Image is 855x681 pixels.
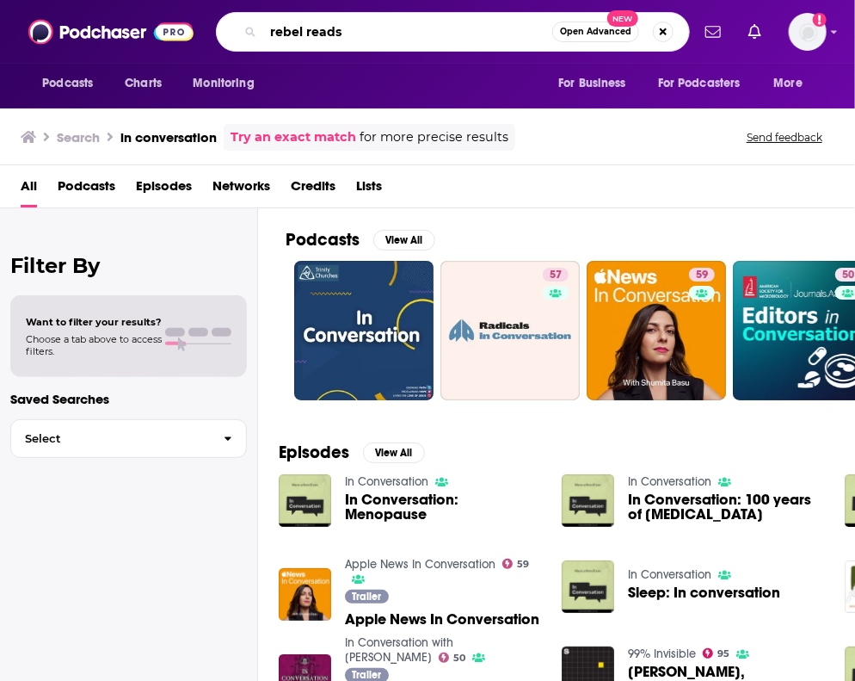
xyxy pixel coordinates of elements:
button: Send feedback [741,130,827,145]
a: Networks [212,172,270,207]
h2: Filter By [10,253,247,278]
span: More [774,71,803,96]
img: In Conversation: 100 years of insulin [562,474,614,527]
a: Episodes [136,172,192,207]
h3: Search [57,129,100,145]
button: open menu [546,67,648,100]
span: 59 [696,267,708,284]
img: In Conversation: Menopause [279,474,331,527]
a: 59 [689,268,715,282]
span: Logged in as smeizlik [789,13,827,51]
h3: in conversation [120,129,217,145]
span: Choose a tab above to access filters. [26,333,162,357]
a: In Conversation [628,474,711,489]
span: Open Advanced [560,28,631,36]
img: Sleep: In conversation [562,560,614,613]
a: Show notifications dropdown [698,17,728,46]
a: 95 [703,648,730,659]
span: 50 [842,267,854,284]
div: Search podcasts, credits, & more... [216,12,690,52]
span: Podcasts [42,71,93,96]
a: 59 [502,559,530,569]
img: Apple News In Conversation [279,568,331,621]
span: Select [11,433,210,444]
span: 50 [453,654,465,662]
button: Select [10,419,247,458]
img: Podchaser - Follow, Share and Rate Podcasts [28,15,194,48]
a: Charts [114,67,172,100]
span: Charts [125,71,162,96]
span: Trailer [352,670,381,680]
a: 99% Invisible [628,647,696,661]
img: User Profile [789,13,827,51]
a: In Conversation [345,474,428,489]
a: 57 [543,268,569,282]
a: Lists [356,172,382,207]
a: 57 [440,261,580,400]
span: New [607,10,638,27]
a: In Conversation [628,567,711,582]
button: View All [373,230,435,251]
span: 57 [550,267,562,284]
button: open menu [762,67,825,100]
span: for more precise results [360,127,508,147]
span: 59 [517,560,529,568]
a: Show notifications dropdown [741,17,768,46]
span: For Business [558,71,626,96]
span: For Podcasters [658,71,741,96]
button: open menu [647,67,766,100]
button: open menu [181,67,276,100]
a: Apple News In Conversation [345,612,539,627]
a: 50 [439,653,466,663]
svg: Add a profile image [813,13,827,27]
span: Want to filter your results? [26,316,162,328]
button: Show profile menu [789,13,827,51]
h2: Episodes [279,442,349,463]
span: In Conversation: 100 years of [MEDICAL_DATA] [628,492,824,522]
h2: Podcasts [286,229,360,251]
a: Apple News In Conversation [345,557,495,572]
span: 95 [717,650,729,658]
a: In Conversation with Jordan Sorcery [345,635,453,665]
a: Credits [291,172,335,207]
button: open menu [30,67,115,100]
span: Trailer [352,591,381,602]
a: PodcastsView All [286,229,435,251]
a: Try an exact match [231,127,356,147]
a: EpisodesView All [279,442,425,463]
p: Saved Searches [10,391,247,407]
button: View All [363,443,425,463]
span: Monitoring [193,71,254,96]
a: Sleep: In conversation [628,585,780,600]
a: 59 [587,261,726,400]
button: Open AdvancedNew [552,22,639,42]
input: Search podcasts, credits, & more... [263,18,552,46]
a: Podcasts [58,172,115,207]
a: All [21,172,37,207]
a: In Conversation: 100 years of insulin [628,492,824,522]
a: In Conversation: Menopause [345,492,541,522]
